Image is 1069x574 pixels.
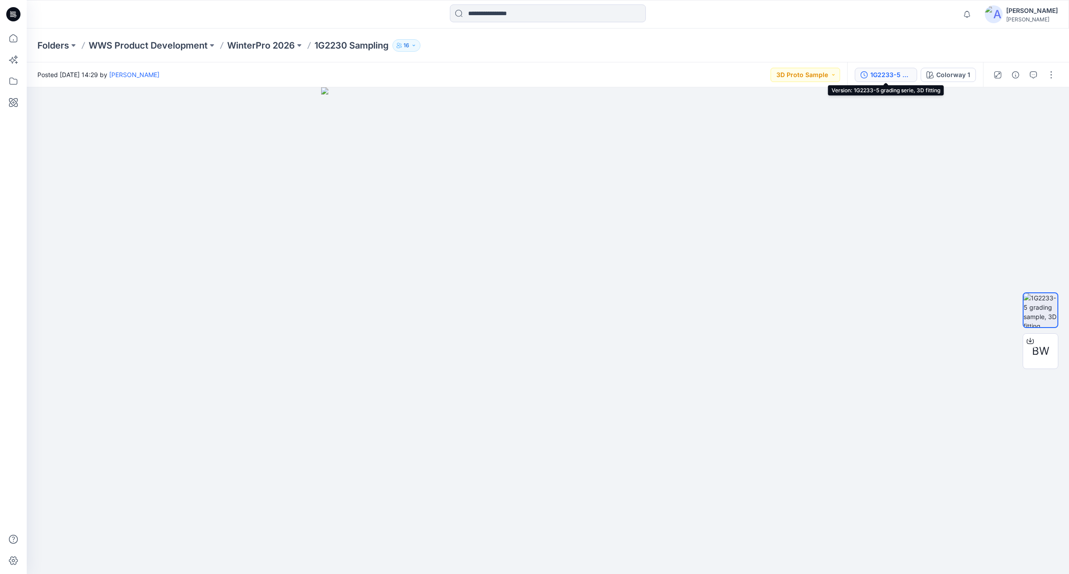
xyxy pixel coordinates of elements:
[1032,343,1049,359] span: BW
[404,41,409,50] p: 16
[936,70,970,80] div: Colorway 1
[37,39,69,52] a: Folders
[1006,16,1058,23] div: [PERSON_NAME]
[109,71,159,78] a: [PERSON_NAME]
[314,39,389,52] p: 1G2230 Sampling
[37,70,159,79] span: Posted [DATE] 14:29 by
[227,39,295,52] a: WinterPro 2026
[855,68,917,82] button: 1G2233-5 grading serie, 3D fitting
[392,39,420,52] button: 16
[921,68,976,82] button: Colorway 1
[89,39,208,52] a: WWS Product Development
[985,5,1003,23] img: avatar
[870,70,911,80] div: 1G2233-5 grading serie, 3D fitting
[1006,5,1058,16] div: [PERSON_NAME]
[1024,293,1057,327] img: 1G2233-5 grading sample, 3D fitting
[1008,68,1023,82] button: Details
